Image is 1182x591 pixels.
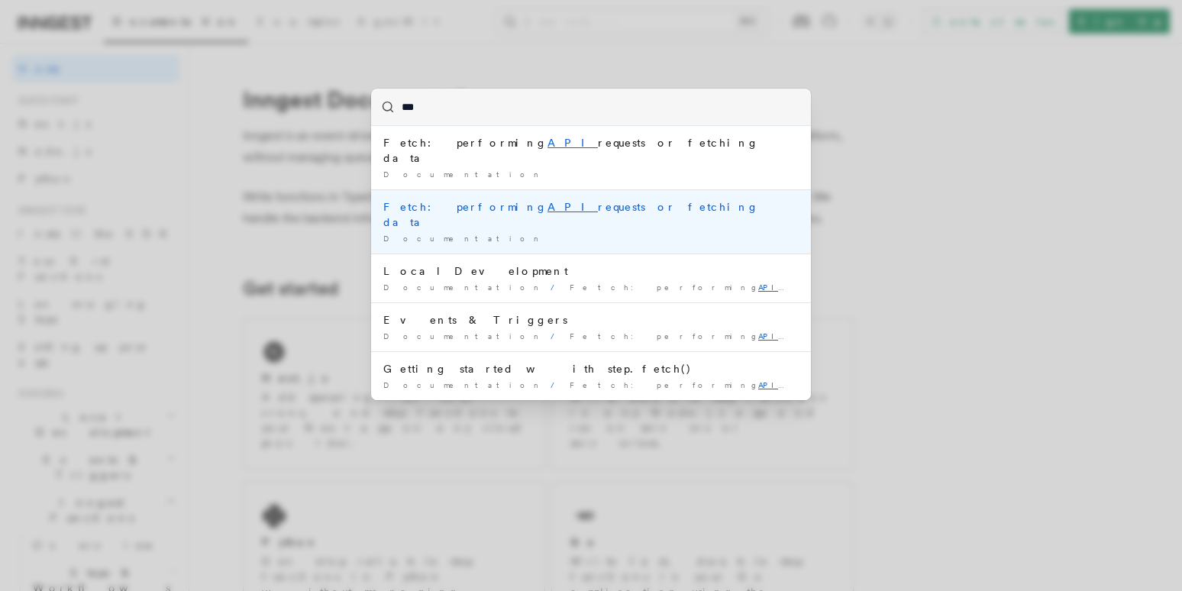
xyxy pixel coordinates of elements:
[547,201,598,213] mark: API
[383,135,799,166] div: Fetch: performing requests or fetching data
[551,331,564,341] span: /
[383,361,799,376] div: Getting started with step.fetch()
[383,199,799,230] div: Fetch: performing requests or fetching data
[551,380,564,389] span: /
[383,283,544,292] span: Documentation
[570,283,1081,292] span: Fetch: performing requests or fetching data
[758,380,796,389] mark: API
[570,331,1081,341] span: Fetch: performing requests or fetching data
[383,234,544,243] span: Documentation
[383,380,544,389] span: Documentation
[547,137,598,149] mark: API
[383,263,799,279] div: Local Development
[383,331,544,341] span: Documentation
[758,331,796,341] mark: API
[383,170,544,179] span: Documentation
[383,312,799,328] div: Events & Triggers
[758,283,796,292] mark: API
[551,283,564,292] span: /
